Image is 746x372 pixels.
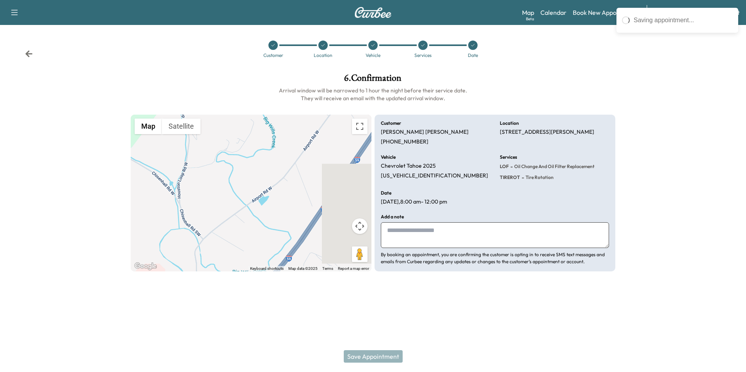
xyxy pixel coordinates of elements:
[263,53,283,58] div: Customer
[25,50,33,58] div: Back
[634,16,733,25] div: Saving appointment...
[522,8,534,17] a: MapBeta
[509,163,513,170] span: -
[354,7,392,18] img: Curbee Logo
[288,266,318,271] span: Map data ©2025
[381,138,428,145] p: [PHONE_NUMBER]
[500,174,520,181] span: TIREROT
[162,119,201,134] button: Show satellite imagery
[381,172,488,179] p: [US_VEHICLE_IDENTIFICATION_NUMBER]
[135,119,162,134] button: Show street map
[131,73,616,87] h1: 6 . Confirmation
[381,163,436,170] p: Chevrolet Tahoe 2025
[322,266,333,271] a: Terms
[500,121,519,126] h6: Location
[381,251,609,265] p: By booking an appointment, you are confirming the customer is opting in to receive SMS text messa...
[500,163,509,170] span: LOF
[352,119,368,134] button: Toggle fullscreen view
[381,191,391,195] h6: Date
[366,53,380,58] div: Vehicle
[314,53,332,58] div: Location
[500,129,594,136] p: [STREET_ADDRESS][PERSON_NAME]
[381,129,469,136] p: [PERSON_NAME] [PERSON_NAME]
[468,53,478,58] div: Date
[133,261,158,271] img: Google
[250,266,284,271] button: Keyboard shortcuts
[414,53,432,58] div: Services
[540,8,567,17] a: Calendar
[500,155,517,159] h6: Services
[133,261,158,271] a: Open this area in Google Maps (opens a new window)
[526,16,534,22] div: Beta
[524,174,554,181] span: Tire Rotation
[381,214,404,219] h6: Add a note
[381,155,396,159] h6: Vehicle
[352,218,368,234] button: Map camera controls
[520,174,524,181] span: -
[573,8,639,17] a: Book New Appointment
[352,246,368,262] button: Drag Pegman onto the map to open Street View
[381,121,401,126] h6: Customer
[131,87,616,102] h6: Arrival window will be narrowed to 1 hour the night before their service date. They will receive ...
[381,198,447,205] p: [DATE] , 8:00 am - 12:00 pm
[513,163,595,170] span: Oil Change and Oil Filter Replacement
[338,266,369,271] a: Report a map error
